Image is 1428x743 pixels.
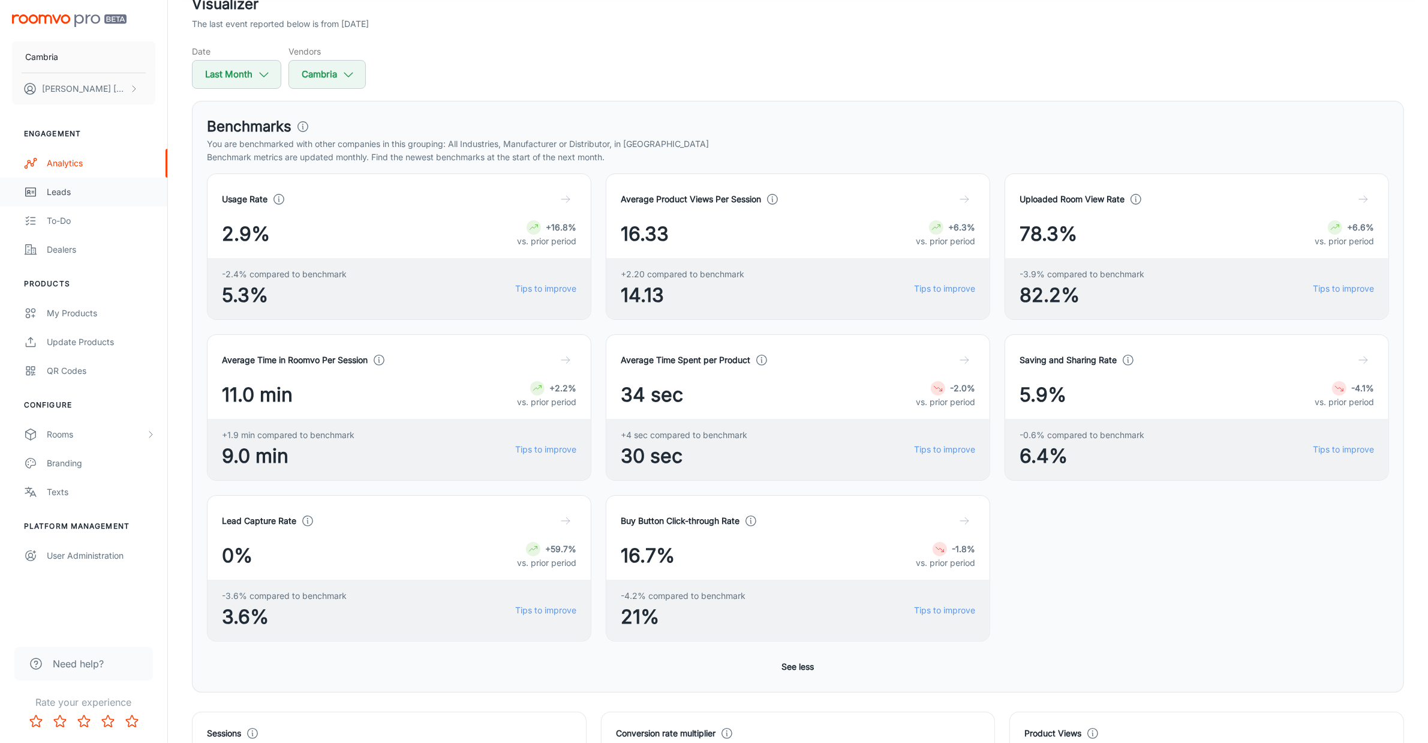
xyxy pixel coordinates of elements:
[222,220,270,248] span: 2.9%
[916,396,975,409] p: vs. prior period
[515,282,576,295] a: Tips to improve
[1020,381,1066,409] span: 5.9%
[47,428,146,441] div: Rooms
[515,604,576,617] a: Tips to improve
[207,116,291,137] h3: Benchmarks
[948,222,975,232] strong: +6.3%
[1020,429,1144,442] span: -0.6% compared to benchmark
[914,604,975,617] a: Tips to improve
[47,214,155,227] div: To-do
[42,82,127,95] p: [PERSON_NAME] [PERSON_NAME]
[222,353,368,367] h4: Average Time in Roomvo Per Session
[222,429,354,442] span: +1.9 min compared to benchmark
[53,657,104,671] span: Need help?
[72,709,96,733] button: Rate 3 star
[222,603,347,631] span: 3.6%
[1313,443,1374,456] a: Tips to improve
[25,50,58,64] p: Cambria
[621,353,750,367] h4: Average Time Spent per Product
[12,41,155,73] button: Cambria
[1351,383,1374,393] strong: -4.1%
[222,541,252,570] span: 0%
[192,45,281,58] h5: Date
[914,443,975,456] a: Tips to improve
[1020,442,1144,471] span: 6.4%
[222,381,293,409] span: 11.0 min
[12,14,127,27] img: Roomvo PRO Beta
[546,222,576,232] strong: +16.8%
[207,151,1389,164] p: Benchmark metrics are updated monthly. Find the newest benchmarks at the start of the next month.
[621,193,761,206] h4: Average Product Views Per Session
[192,17,369,31] p: The last event reported below is from [DATE]
[1020,353,1117,367] h4: Saving and Sharing Rate
[48,709,72,733] button: Rate 2 star
[515,443,576,456] a: Tips to improve
[10,695,158,709] p: Rate your experience
[1020,220,1077,248] span: 78.3%
[517,396,576,409] p: vs. prior period
[222,268,347,281] span: -2.4% compared to benchmark
[24,709,48,733] button: Rate 1 star
[47,243,155,256] div: Dealers
[1020,193,1125,206] h4: Uploaded Room View Rate
[621,268,744,281] span: +2.20 compared to benchmark
[914,282,975,295] a: Tips to improve
[1020,281,1144,310] span: 82.2%
[47,364,155,378] div: QR Codes
[621,603,745,631] span: 21%
[207,727,241,740] h4: Sessions
[621,541,675,570] span: 16.7%
[207,137,1389,151] p: You are benchmarked with other companies in this grouping: All Industries, Manufacturer or Distri...
[47,157,155,170] div: Analytics
[222,514,296,528] h4: Lead Capture Rate
[288,60,366,89] button: Cambria
[120,709,144,733] button: Rate 5 star
[621,381,683,409] span: 34 sec
[621,281,744,310] span: 14.13
[47,549,155,562] div: User Administration
[47,457,155,470] div: Branding
[47,335,155,349] div: Update Products
[47,307,155,320] div: My Products
[12,73,155,104] button: [PERSON_NAME] [PERSON_NAME]
[1315,396,1374,409] p: vs. prior period
[916,235,975,248] p: vs. prior period
[549,383,576,393] strong: +2.2%
[621,442,747,471] span: 30 sec
[616,727,715,740] h4: Conversion rate multiplier
[621,220,669,248] span: 16.33
[222,442,354,471] span: 9.0 min
[222,193,267,206] h4: Usage Rate
[1315,235,1374,248] p: vs. prior period
[1020,268,1144,281] span: -3.9% compared to benchmark
[288,45,366,58] h5: Vendors
[1347,222,1374,232] strong: +6.6%
[222,589,347,603] span: -3.6% compared to benchmark
[517,235,576,248] p: vs. prior period
[621,589,745,603] span: -4.2% compared to benchmark
[222,281,347,310] span: 5.3%
[950,383,975,393] strong: -2.0%
[777,656,819,678] button: See less
[545,544,576,554] strong: +59.7%
[47,486,155,499] div: Texts
[1024,727,1081,740] h4: Product Views
[952,544,975,554] strong: -1.8%
[621,429,747,442] span: +4 sec compared to benchmark
[916,556,975,570] p: vs. prior period
[621,514,739,528] h4: Buy Button Click-through Rate
[517,556,576,570] p: vs. prior period
[1313,282,1374,295] a: Tips to improve
[47,185,155,199] div: Leads
[192,60,281,89] button: Last Month
[96,709,120,733] button: Rate 4 star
